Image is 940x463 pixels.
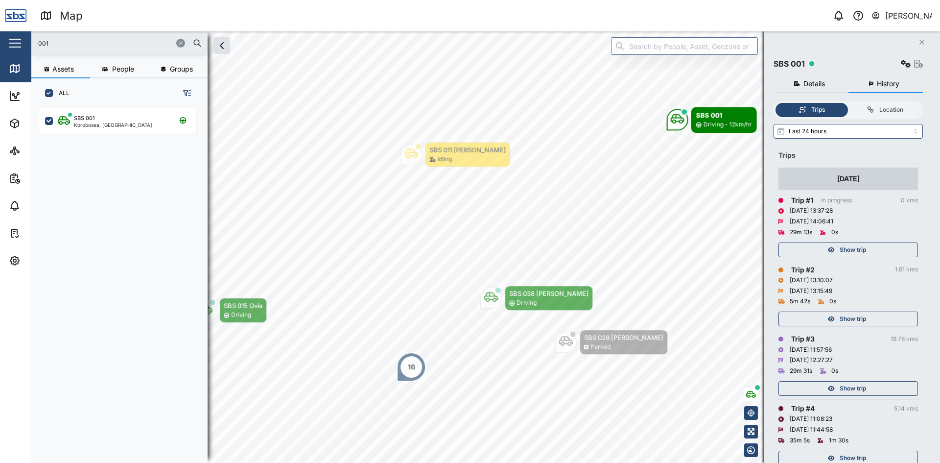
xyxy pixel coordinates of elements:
div: SBS 038 [PERSON_NAME] [509,289,588,298]
div: Idling [437,155,452,164]
div: Parked [590,342,611,352]
div: 29m 13s [790,228,812,237]
div: 1m 30s [829,436,848,445]
canvas: Map [31,31,940,463]
div: 35m 5s [790,436,810,445]
div: 19.78 kms [891,335,918,344]
div: Reports [25,173,59,184]
span: History [877,80,899,87]
div: Alarms [25,200,56,211]
span: Details [803,80,825,87]
div: SBS 001 [774,58,805,70]
div: 0s [831,366,838,376]
div: 0s [831,228,838,237]
div: SBS 001 [696,110,752,120]
input: Search assets or drivers [37,36,202,50]
div: 1.61 kms [895,265,918,274]
span: Groups [170,66,193,73]
div: 29m 31s [790,366,812,376]
div: [DATE] 13:15:49 [790,287,832,296]
div: 16 [408,362,415,372]
div: 5.14 kms [894,404,918,414]
div: Trip # 2 [791,265,815,275]
div: Map marker [400,142,510,167]
div: Trips [778,150,918,161]
div: Map [60,7,83,24]
button: Show trip [778,243,918,257]
div: [DATE] 13:10:07 [790,276,833,285]
span: Show trip [840,312,866,326]
div: Map marker [480,286,593,311]
div: Settings [25,255,60,266]
img: Main Logo [5,5,26,26]
div: SBS 001 [74,114,94,122]
span: Show trip [840,382,866,395]
div: Map marker [397,352,426,382]
label: ALL [53,89,70,97]
div: Map marker [195,298,267,323]
div: [PERSON_NAME] [885,10,932,22]
input: Search by People, Asset, Geozone or Place [611,37,758,55]
div: In progress [821,196,852,205]
div: [DATE] 11:08:23 [790,414,832,424]
button: Show trip [778,312,918,326]
div: grid [39,105,207,455]
div: Assets [25,118,56,129]
div: [DATE] 14:06:41 [790,217,833,226]
button: Show trip [778,381,918,396]
div: Map marker [555,330,668,355]
div: Location [879,105,903,115]
span: People [112,66,134,73]
div: 0 kms [901,196,918,205]
div: [DATE] 12:27:27 [790,356,833,365]
input: Select range [774,124,923,139]
div: Trip # 3 [791,334,815,344]
button: [PERSON_NAME] [871,9,932,23]
div: Sites [25,146,49,156]
div: Driving [517,298,537,308]
div: 0s [829,297,836,306]
div: SBS 028 [PERSON_NAME] [584,333,663,342]
div: [DATE] 11:44:58 [790,425,833,435]
div: [DATE] [837,173,860,184]
div: [DATE] 11:57:56 [790,345,832,355]
div: Korobosea, [GEOGRAPHIC_DATA] [74,122,152,127]
div: Trips [811,105,825,115]
div: SBS 015 Ovia [224,301,262,311]
div: Dashboard [25,91,70,101]
div: Map [25,63,47,74]
div: Trip # 4 [791,403,815,414]
div: [DATE] 13:37:28 [790,206,833,216]
div: Trip # 1 [791,195,813,206]
div: SBS 011 [PERSON_NAME] [429,145,506,155]
div: Tasks [25,228,52,239]
div: Driving [231,311,251,320]
span: Show trip [840,243,866,257]
div: Driving - 12km/hr [703,121,752,130]
div: 5m 42s [790,297,810,306]
span: Assets [52,66,74,73]
div: Map marker [667,107,757,133]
